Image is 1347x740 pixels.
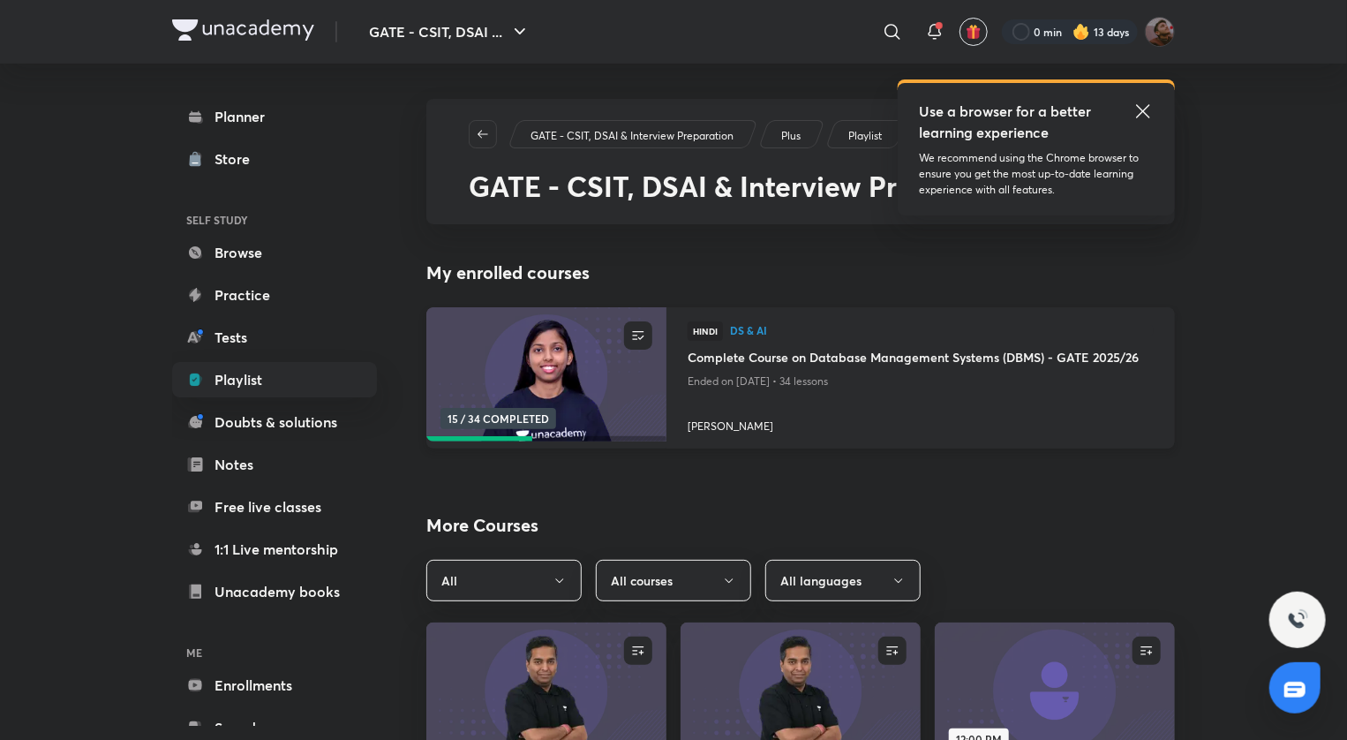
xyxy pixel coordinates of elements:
a: Doubts & solutions [172,404,377,440]
a: Unacademy books [172,574,377,609]
p: We recommend using the Chrome browser to ensure you get the most up-to-date learning experience w... [919,150,1154,198]
span: Hindi [688,321,723,341]
a: Tests [172,320,377,355]
h6: SELF STUDY [172,205,377,235]
img: new-thumbnail [424,306,668,443]
img: Company Logo [172,19,314,41]
a: GATE - CSIT, DSAI & Interview Preparation [528,128,737,144]
a: [PERSON_NAME] [688,412,1154,434]
a: Playlist [846,128,885,144]
a: Notes [172,447,377,482]
a: Free live classes [172,489,377,525]
h6: ME [172,638,377,668]
a: Company Logo [172,19,314,45]
p: Plus [781,128,801,144]
a: Store [172,141,377,177]
img: ttu [1287,609,1308,631]
a: Planner [172,99,377,134]
a: new-thumbnail15 / 34 COMPLETED [426,307,666,449]
h4: My enrolled courses [426,260,1175,286]
p: Playlist [848,128,882,144]
h2: More Courses [426,512,1175,539]
p: GATE - CSIT, DSAI & Interview Preparation [531,128,734,144]
a: Practice [172,277,377,313]
a: Playlist [172,362,377,397]
button: GATE - CSIT, DSAI ... [358,14,541,49]
a: DS & AI [730,325,1154,337]
button: avatar [959,18,988,46]
a: 1:1 Live mentorship [172,532,377,567]
a: Enrollments [172,668,377,703]
h5: Use a browser for a better learning experience [919,101,1095,143]
span: DS & AI [730,325,1154,336]
p: Ended on [DATE] • 34 lessons [688,370,1154,393]
img: Suryansh Singh [1145,17,1175,47]
a: Browse [172,235,377,270]
span: 15 / 34 COMPLETED [440,408,556,429]
a: Plus [779,128,804,144]
button: All courses [596,560,751,601]
div: Store [214,148,260,170]
img: avatar [966,24,982,40]
button: All [426,560,582,601]
a: Complete Course on Database Management Systems (DBMS) - GATE 2025/26 [688,348,1154,370]
img: streak [1072,23,1090,41]
button: All languages [765,560,921,601]
span: GATE - CSIT, DSAI & Interview Preparation Database Management System [469,167,1055,238]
